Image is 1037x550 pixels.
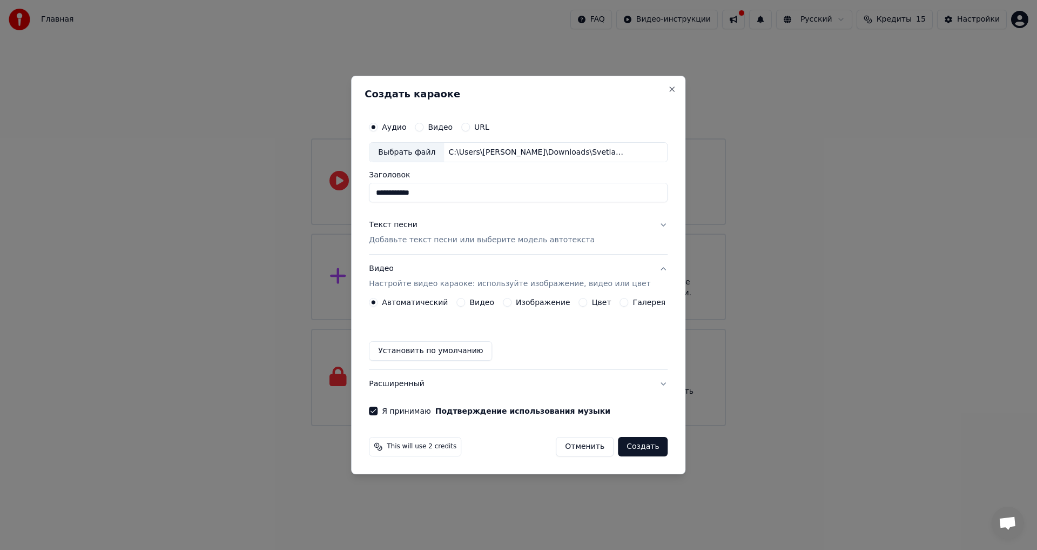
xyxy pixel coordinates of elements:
div: C:\Users\[PERSON_NAME]\Downloads\Svetlana_Kryuchkova_Bolshaya_peremena_-_CHyornoe_i_beloe_([DOMAI... [444,147,628,158]
label: Галерея [633,299,666,306]
div: ВидеоНастройте видео караоке: используйте изображение, видео или цвет [369,298,668,369]
button: Установить по умолчанию [369,341,492,361]
span: This will use 2 credits [387,442,456,451]
button: ВидеоНастройте видео караоке: используйте изображение, видео или цвет [369,255,668,299]
label: Автоматический [382,299,448,306]
button: Текст песниДобавьте текст песни или выберите модель автотекста [369,211,668,255]
div: Выбрать файл [369,143,444,162]
button: Отменить [556,437,614,456]
div: Видео [369,264,650,290]
label: Изображение [516,299,570,306]
label: Заголовок [369,171,668,179]
label: Видео [469,299,494,306]
label: URL [474,123,489,131]
h2: Создать караоке [365,89,672,99]
button: Создать [618,437,668,456]
label: Цвет [592,299,611,306]
div: Текст песни [369,220,418,231]
label: Я принимаю [382,407,610,415]
button: Я принимаю [435,407,610,415]
p: Добавьте текст песни или выберите модель автотекста [369,235,595,246]
button: Расширенный [369,370,668,398]
p: Настройте видео караоке: используйте изображение, видео или цвет [369,279,650,289]
label: Видео [428,123,453,131]
label: Аудио [382,123,406,131]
